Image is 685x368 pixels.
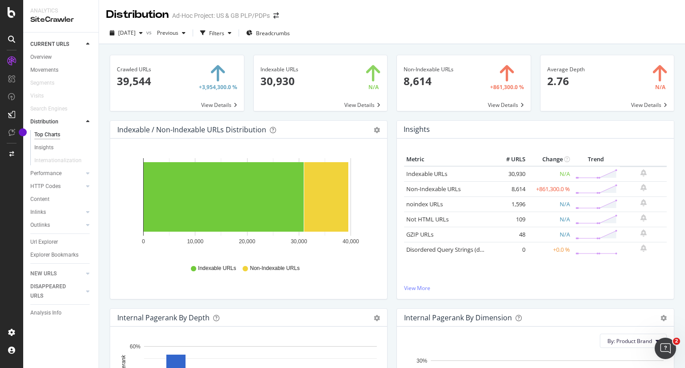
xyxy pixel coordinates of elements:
[528,212,572,227] td: N/A
[30,195,92,204] a: Content
[374,315,380,321] div: gear
[640,245,647,252] div: bell-plus
[640,199,647,206] div: bell-plus
[640,214,647,221] div: bell-plus
[34,130,92,139] a: Top Charts
[239,238,256,245] text: 20,000
[117,313,210,322] div: Internal Pagerank by Depth
[142,238,145,245] text: 0
[406,200,443,208] a: noindex URLs
[153,29,178,37] span: Previous
[30,269,57,278] div: NEW URLS
[30,282,83,301] a: DISAPPEARED URLS
[30,78,63,88] a: Segments
[406,230,433,238] a: GZIP URLs
[655,338,676,359] iframe: Intercom live chat
[607,337,652,345] span: By: Product Brand
[30,78,54,88] div: Segments
[406,185,461,193] a: Non-Indexable URLs
[30,269,83,278] a: NEW URLS
[153,26,189,40] button: Previous
[30,65,92,75] a: Movements
[34,130,60,139] div: Top Charts
[492,181,528,196] td: 8,614
[528,196,572,212] td: N/A
[404,153,492,166] th: Metric
[640,229,647,237] div: bell-plus
[30,221,50,230] div: Outlinks
[209,29,224,37] div: Filters
[528,242,572,257] td: +0.0 %
[30,221,83,230] a: Outlinks
[30,308,62,318] div: Analysis Info
[492,212,528,227] td: 109
[404,123,430,135] h4: Insights
[291,238,307,245] text: 30,000
[30,182,83,191] a: HTTP Codes
[34,143,54,152] div: Insights
[117,153,377,256] svg: A chart.
[30,169,83,178] a: Performance
[106,26,146,40] button: [DATE]
[30,237,58,247] div: Url Explorer
[146,29,153,36] span: vs
[492,153,528,166] th: # URLS
[528,227,572,242] td: N/A
[528,181,572,196] td: +861,300.0 %
[30,237,92,247] a: Url Explorer
[640,184,647,191] div: bell-plus
[30,91,44,101] div: Visits
[106,7,169,22] div: Distribution
[118,29,136,37] span: 2025 Oct. 1st
[273,12,279,19] div: arrow-right-arrow-left
[30,182,61,191] div: HTTP Codes
[30,53,52,62] div: Overview
[30,250,92,260] a: Explorer Bookmarks
[417,358,427,364] text: 30%
[30,117,58,127] div: Distribution
[256,29,290,37] span: Breadcrumbs
[404,284,667,292] a: View More
[572,153,620,166] th: Trend
[640,169,647,176] div: bell-plus
[30,308,92,318] a: Analysis Info
[342,238,359,245] text: 40,000
[30,208,46,217] div: Inlinks
[30,195,50,204] div: Content
[30,208,83,217] a: Inlinks
[187,238,203,245] text: 10,000
[30,65,58,75] div: Movements
[30,282,75,301] div: DISAPPEARED URLS
[492,166,528,182] td: 30,930
[660,315,667,321] div: gear
[30,250,78,260] div: Explorer Bookmarks
[197,26,235,40] button: Filters
[34,156,82,165] div: Internationalization
[172,11,270,20] div: Ad-Hoc Project: US & GB PLP/PDPs
[492,227,528,242] td: 48
[30,91,53,101] a: Visits
[30,53,92,62] a: Overview
[406,215,449,223] a: Not HTML URLs
[30,104,67,114] div: Search Engines
[34,156,91,165] a: Internationalization
[673,338,680,345] span: 2
[34,143,92,152] a: Insights
[528,166,572,182] td: N/A
[404,313,512,322] div: Internal Pagerank By Dimension
[492,242,528,257] td: 0
[374,127,380,133] div: gear
[30,169,62,178] div: Performance
[19,128,27,136] div: Tooltip anchor
[198,265,236,272] span: Indexable URLs
[30,7,91,15] div: Analytics
[30,40,83,49] a: CURRENT URLS
[528,153,572,166] th: Change
[30,104,76,114] a: Search Engines
[406,245,505,254] a: Disordered Query Strings (duplicates)
[30,15,91,25] div: SiteCrawler
[30,40,69,49] div: CURRENT URLS
[243,26,293,40] button: Breadcrumbs
[130,343,140,350] text: 60%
